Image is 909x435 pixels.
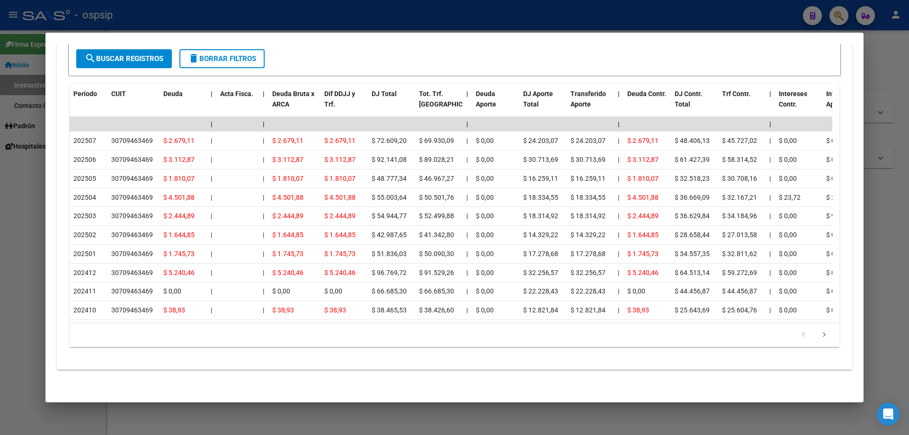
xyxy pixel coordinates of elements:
span: $ 16.259,11 [523,175,558,182]
datatable-header-cell: Deuda Contr. [624,84,671,125]
span: | [769,137,771,144]
datatable-header-cell: Deuda [160,84,207,125]
span: Acta Fisca. [220,90,253,98]
span: 202412 [73,269,96,276]
datatable-header-cell: | [766,84,775,125]
datatable-header-cell: Deuda Aporte [472,84,519,125]
span: 202501 [73,250,96,257]
span: 202411 [73,287,96,295]
span: | [263,90,265,98]
span: | [769,156,771,163]
span: Intereses Aporte [826,90,855,108]
span: $ 66.685,30 [419,287,454,295]
span: $ 69.930,09 [419,137,454,144]
span: $ 4.501,88 [324,194,356,201]
datatable-header-cell: DJ Aporte Total [519,84,567,125]
span: $ 48.406,13 [675,137,710,144]
span: $ 89.028,21 [419,156,454,163]
span: $ 22.228,43 [570,287,606,295]
button: Borrar Filtros [179,49,265,68]
span: 202507 [73,137,96,144]
span: $ 3.112,87 [272,156,303,163]
span: Buscar Registros [85,54,163,63]
span: $ 3.112,87 [324,156,356,163]
span: $ 14.329,22 [523,231,558,239]
span: Deuda Aporte [476,90,496,108]
span: | [618,120,620,128]
span: $ 28.658,44 [675,231,710,239]
datatable-header-cell: | [463,84,472,125]
span: $ 54.944,77 [372,212,407,220]
span: $ 5.240,46 [627,269,659,276]
span: $ 0,00 [779,175,797,182]
span: | [263,231,264,239]
span: $ 51.836,03 [372,250,407,257]
span: $ 66.685,30 [372,287,407,295]
span: $ 0,00 [476,287,494,295]
datatable-header-cell: Transferido Aporte [567,84,614,125]
span: | [211,120,213,128]
span: $ 38,93 [272,306,294,314]
span: $ 12.821,84 [570,306,606,314]
span: | [211,137,212,144]
span: $ 59.272,69 [722,269,757,276]
span: Trf Contr. [722,90,750,98]
a: go to next page [815,330,833,340]
div: 30709463469 [111,249,153,259]
span: $ 44.456,87 [675,287,710,295]
span: | [618,231,619,239]
span: | [466,250,468,257]
datatable-header-cell: Dif DDJJ y Trf. [321,84,368,125]
span: $ 0,00 [779,306,797,314]
datatable-header-cell: Trf Contr. [718,84,766,125]
datatable-header-cell: Período [70,84,107,125]
span: Transferido Aporte [570,90,606,108]
span: | [618,269,619,276]
span: $ 24.203,07 [523,137,558,144]
span: $ 97,68 [826,212,848,220]
span: $ 30.708,16 [722,175,757,182]
span: DJ Total [372,90,397,98]
div: 30709463469 [111,230,153,240]
span: | [263,156,264,163]
span: | [263,137,264,144]
span: $ 0,00 [324,287,342,295]
span: $ 0,00 [476,250,494,257]
span: | [618,250,619,257]
span: | [466,287,468,295]
datatable-header-cell: | [614,84,624,125]
span: $ 12.821,84 [523,306,558,314]
span: 202506 [73,156,96,163]
span: | [466,120,468,128]
span: $ 32.256,57 [523,269,558,276]
span: $ 0,00 [779,250,797,257]
span: $ 0,00 [476,306,494,314]
span: | [769,269,771,276]
span: $ 17.278,68 [523,250,558,257]
span: $ 45.727,02 [722,137,757,144]
span: $ 18.334,55 [523,194,558,201]
div: Open Intercom Messenger [877,403,900,426]
span: | [769,250,771,257]
span: $ 38,93 [324,306,346,314]
datatable-header-cell: | [207,84,216,125]
span: | [211,194,212,201]
span: $ 2.679,11 [324,137,356,144]
span: $ 0,00 [826,175,844,182]
span: $ 52.499,88 [419,212,454,220]
span: $ 32.256,57 [570,269,606,276]
datatable-header-cell: | [259,84,268,125]
span: $ 23,72 [779,194,801,201]
div: 30709463469 [111,135,153,146]
span: | [263,250,264,257]
span: $ 4.501,88 [627,194,659,201]
span: $ 2.444,89 [163,212,195,220]
span: Deuda [163,90,183,98]
span: $ 1.745,73 [627,250,659,257]
span: | [263,212,264,220]
span: $ 0,00 [476,137,494,144]
span: DJ Aporte Total [523,90,553,108]
span: $ 32.518,23 [675,175,710,182]
span: | [263,287,264,295]
span: $ 22.228,43 [523,287,558,295]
